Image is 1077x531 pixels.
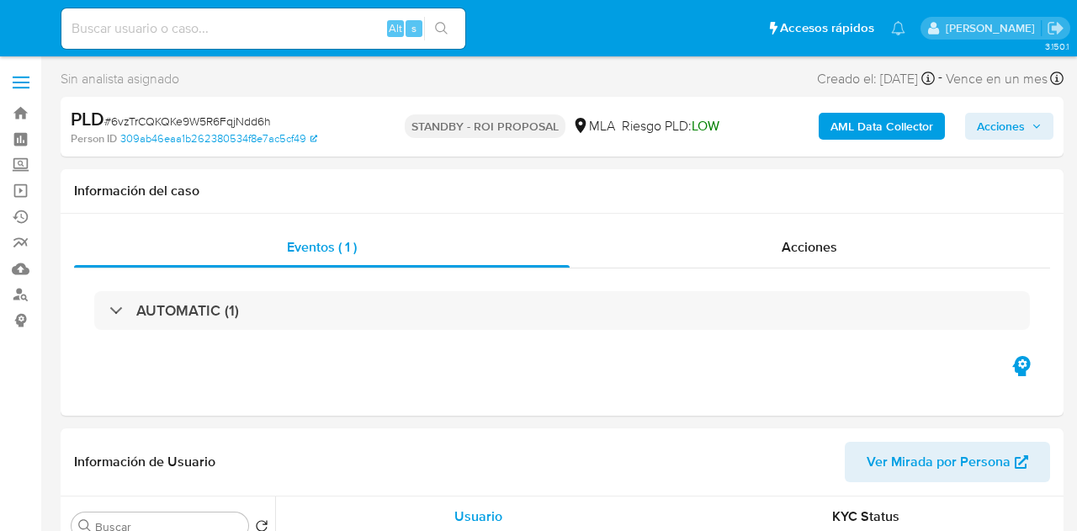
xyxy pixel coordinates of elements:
span: Ver Mirada por Persona [867,442,1011,482]
h1: Información del caso [74,183,1050,199]
span: # 6vzTrCQKQKe9W5R6FqjNdd6h [104,113,271,130]
span: Accesos rápidos [780,19,874,37]
button: search-icon [424,17,459,40]
span: - [938,67,942,90]
a: Notificaciones [891,21,905,35]
span: Riesgo PLD: [622,117,719,135]
h3: AUTOMATIC (1) [136,301,239,320]
input: Buscar usuario o caso... [61,18,465,40]
span: Acciones [977,113,1025,140]
span: Sin analista asignado [61,70,179,88]
span: Eventos ( 1 ) [287,237,357,257]
span: KYC Status [832,507,899,526]
b: AML Data Collector [830,113,933,140]
span: Usuario [454,507,502,526]
div: Creado el: [DATE] [817,67,935,90]
span: LOW [692,116,719,135]
a: Salir [1047,19,1064,37]
p: florencia.lera@mercadolibre.com [946,20,1041,36]
button: Ver Mirada por Persona [845,442,1050,482]
b: PLD [71,105,104,132]
span: Vence en un mes [946,70,1048,88]
p: STANDBY - ROI PROPOSAL [405,114,565,138]
button: AML Data Collector [819,113,945,140]
span: s [411,20,416,36]
span: Alt [389,20,402,36]
b: Person ID [71,131,117,146]
h1: Información de Usuario [74,454,215,470]
a: 309ab46eaa1b262380534f8e7ac5cf49 [120,131,317,146]
div: MLA [572,117,615,135]
span: Acciones [782,237,837,257]
div: AUTOMATIC (1) [94,291,1030,330]
button: Acciones [965,113,1053,140]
